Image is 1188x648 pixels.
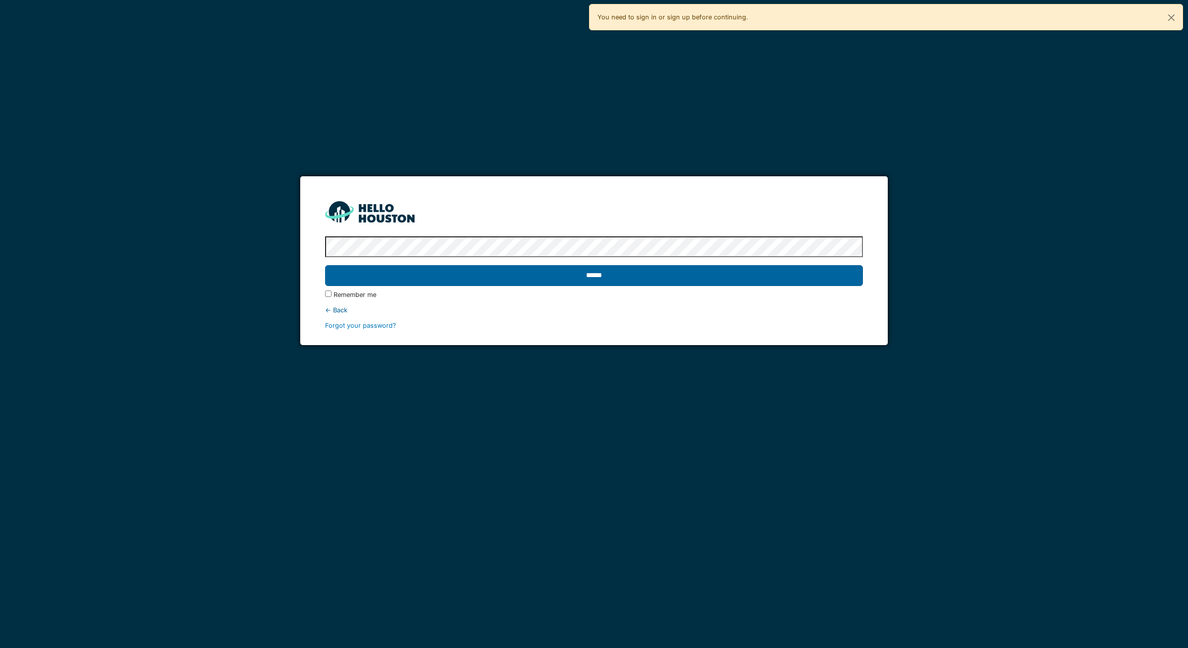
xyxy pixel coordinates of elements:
div: You need to sign in or sign up before continuing. [589,4,1183,30]
img: HH_line-BYnF2_Hg.png [325,201,415,222]
button: Close [1160,4,1183,31]
a: Forgot your password? [325,322,396,329]
label: Remember me [334,290,376,299]
div: ← Back [325,305,863,315]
